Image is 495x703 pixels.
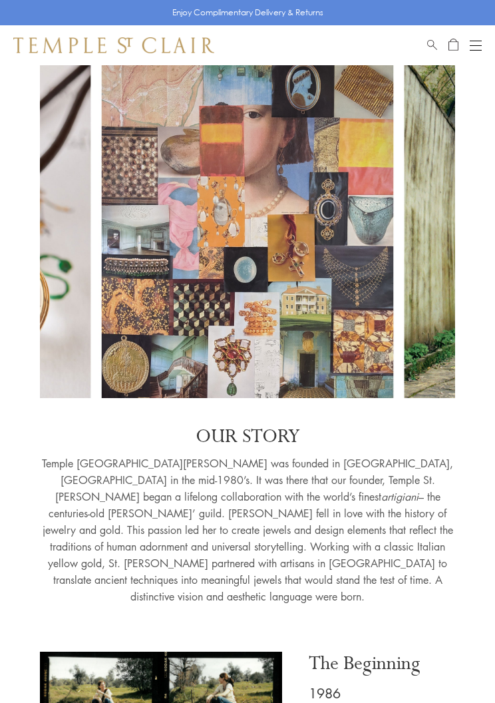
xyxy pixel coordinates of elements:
[435,647,482,690] iframe: Gorgias live chat messenger
[381,489,418,504] em: artigiani
[448,37,458,53] a: Open Shopping Bag
[40,455,455,605] p: Temple [GEOGRAPHIC_DATA][PERSON_NAME] was founded in [GEOGRAPHIC_DATA], [GEOGRAPHIC_DATA] in the ...
[309,652,455,676] p: The Beginning
[13,37,214,53] img: Temple St. Clair
[470,37,482,53] button: Open navigation
[427,37,437,53] a: Search
[172,6,323,19] p: Enjoy Complimentary Delivery & Returns
[40,425,455,449] p: OUR STORY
